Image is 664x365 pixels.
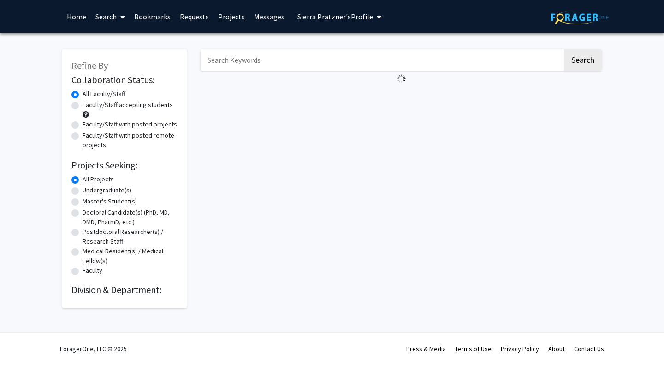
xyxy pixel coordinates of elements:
a: Search [91,0,130,33]
a: Contact Us [574,345,604,353]
a: Terms of Use [455,345,492,353]
button: Search [564,49,602,71]
label: Medical Resident(s) / Medical Fellow(s) [83,246,178,266]
label: Faculty [83,266,102,275]
h2: Division & Department: [71,284,178,295]
label: Faculty/Staff accepting students [83,100,173,110]
a: Press & Media [406,345,446,353]
h2: Projects Seeking: [71,160,178,171]
div: ForagerOne, LLC © 2025 [60,333,127,365]
label: All Projects [83,174,114,184]
label: Faculty/Staff with posted remote projects [83,131,178,150]
nav: Page navigation [201,87,602,108]
a: Requests [175,0,213,33]
label: Undergraduate(s) [83,185,131,195]
a: Bookmarks [130,0,175,33]
h2: Collaboration Status: [71,74,178,85]
a: Projects [213,0,249,33]
a: About [548,345,565,353]
a: Privacy Policy [501,345,539,353]
label: Doctoral Candidate(s) (PhD, MD, DMD, PharmD, etc.) [83,208,178,227]
label: All Faculty/Staff [83,89,125,99]
img: ForagerOne Logo [551,10,609,24]
input: Search Keywords [201,49,563,71]
img: Loading [393,71,409,87]
a: Home [62,0,91,33]
label: Faculty/Staff with posted projects [83,120,177,129]
a: Messages [249,0,289,33]
label: Master's Student(s) [83,197,137,206]
label: Postdoctoral Researcher(s) / Research Staff [83,227,178,246]
span: Refine By [71,60,108,71]
span: Sierra Pratzner's Profile [297,12,373,21]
